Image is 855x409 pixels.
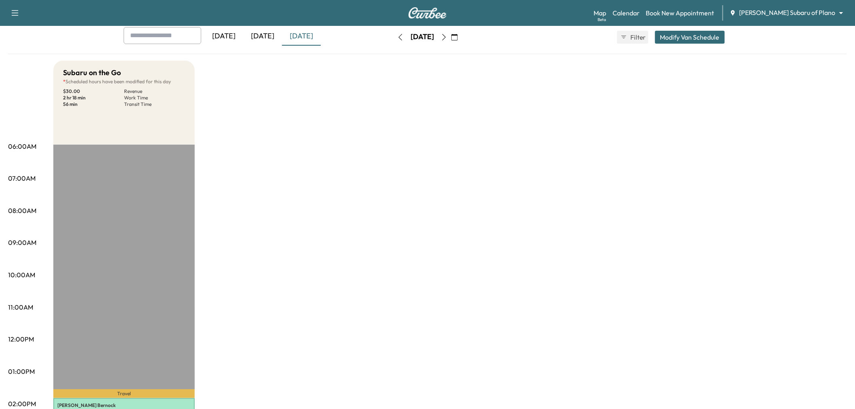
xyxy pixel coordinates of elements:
h5: Subaru on the Go [63,67,121,78]
p: 12:00PM [8,334,34,344]
div: [DATE] [411,32,434,42]
p: Work Time [124,95,185,101]
p: [PERSON_NAME] Bernock [57,402,191,409]
div: [DATE] [204,27,243,46]
button: Filter [617,31,649,44]
p: $ 30.00 [63,88,124,95]
div: [DATE] [282,27,321,46]
div: [DATE] [243,27,282,46]
a: Book New Appointment [646,8,714,18]
p: 2 hr 18 min [63,95,124,101]
span: [PERSON_NAME] Subaru of Plano [739,8,836,17]
a: MapBeta [594,8,606,18]
div: Beta [598,17,606,23]
p: Transit Time [124,101,185,108]
a: Calendar [613,8,640,18]
p: 01:00PM [8,367,35,376]
p: 07:00AM [8,173,36,183]
p: 02:00PM [8,399,36,409]
button: Modify Van Schedule [655,31,725,44]
p: 08:00AM [8,206,36,215]
p: 10:00AM [8,270,35,280]
p: Scheduled hours have been modified for this day [63,78,185,85]
p: 09:00AM [8,238,36,247]
p: 11:00AM [8,302,33,312]
span: Filter [630,32,645,42]
p: 56 min [63,101,124,108]
img: Curbee Logo [408,7,447,19]
p: Revenue [124,88,185,95]
p: Travel [53,389,195,398]
p: 06:00AM [8,141,36,151]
